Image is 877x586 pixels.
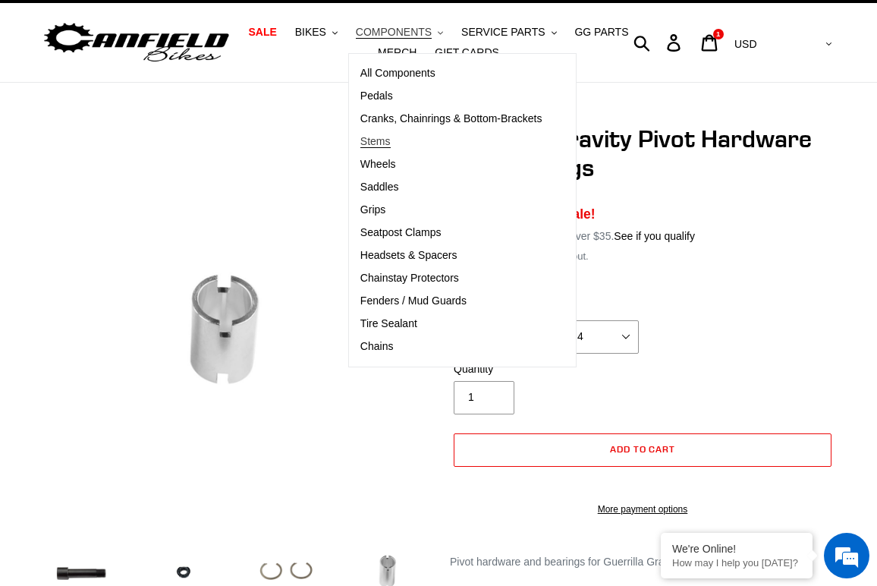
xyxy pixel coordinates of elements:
[360,181,399,194] span: Saddles
[614,230,695,242] a: See if you qualify - Learn more about Affirm Financing (opens in modal)
[349,222,554,244] a: Seatpost Clamps
[360,272,459,285] span: Chainstay Protectors
[360,135,391,148] span: Stems
[435,46,499,59] span: GIFT CARDS
[360,249,457,262] span: Headsets & Spacers
[454,22,564,43] button: SERVICE PARTS
[288,22,345,43] button: BIKES
[360,317,417,330] span: Tire Sealant
[450,249,835,264] div: calculated at checkout.
[349,313,554,336] a: Tire Sealant
[349,336,554,358] a: Chains
[360,203,385,216] span: Grips
[295,26,326,39] span: BIKES
[672,557,801,569] p: How may I help you today?
[567,22,636,43] a: GG PARTS
[349,85,554,108] a: Pedals
[349,267,554,290] a: Chainstay Protectors
[672,543,801,555] div: We're Online!
[356,26,432,39] span: COMPONENTS
[360,67,435,80] span: All Components
[349,199,554,222] a: Grips
[360,112,542,125] span: Cranks, Chainrings & Bottom-Brackets
[360,90,393,102] span: Pedals
[610,443,676,455] span: Add to cart
[349,244,554,267] a: Headsets & Spacers
[349,131,554,153] a: Stems
[349,62,554,85] a: All Components
[574,26,628,39] span: GG PARTS
[248,26,276,39] span: SALE
[360,340,394,353] span: Chains
[49,76,86,114] img: d_696896380_company_1647369064580_696896380
[249,8,285,44] div: Minimize live chat window
[349,176,554,199] a: Saddles
[427,43,507,63] a: GIFT CARDS
[8,414,289,468] textarea: Type your message and hit 'Enter'
[378,46,416,59] span: MERCH
[88,191,209,345] span: We're online!
[349,153,554,176] a: Wheels
[454,361,639,377] label: Quantity
[360,158,396,171] span: Wheels
[716,30,720,38] span: 1
[240,22,284,43] a: SALE
[17,83,39,106] div: Navigation go back
[461,26,545,39] span: SERVICE PARTS
[360,295,467,307] span: Fenders / Mud Guards
[42,19,231,67] img: Canfield Bikes
[348,22,451,43] button: COMPONENTS
[693,27,728,59] a: 1
[102,85,278,105] div: Chat with us now
[360,226,442,239] span: Seatpost Clamps
[370,43,424,63] a: MERCH
[349,290,554,313] a: Fenders / Mud Guards
[450,124,835,183] h1: Guerrilla Gravity Pivot Hardware and Bearings
[349,108,554,131] a: Cranks, Chainrings & Bottom-Brackets
[450,554,835,570] p: Pivot hardware and bearings for Guerrilla Gravity frames.
[454,433,831,467] button: Add to cart
[454,503,831,516] a: More payment options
